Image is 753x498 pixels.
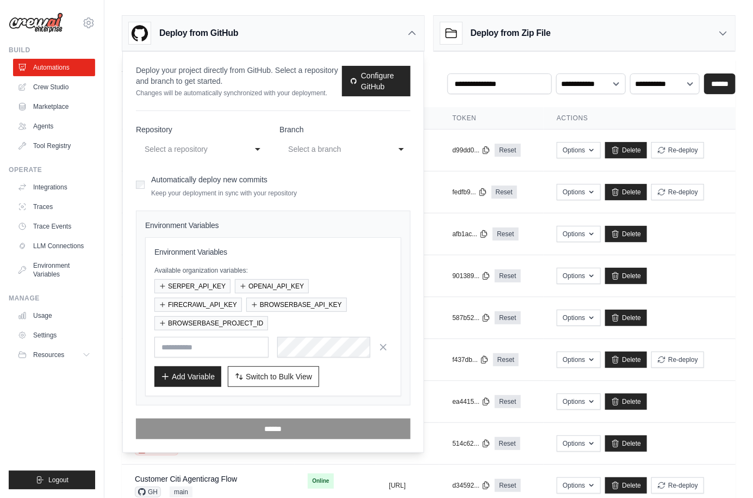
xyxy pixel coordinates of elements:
button: afb1ac... [452,230,488,238]
a: Reset [493,353,519,366]
span: Resources [33,351,64,359]
th: Crew [122,107,295,130]
button: FIRECRAWL_API_KEY [154,298,242,312]
a: Environment Variables [13,257,95,283]
h3: Deploy from GitHub [159,27,238,40]
button: Options [557,310,601,326]
p: Keep your deployment in sync with your repository [151,189,297,198]
label: Branch [279,124,410,135]
div: Select a branch [288,143,379,156]
h3: Environment Variables [154,247,392,257]
p: Deploy your project directly from GitHub. Select a repository and branch to get started. [136,65,342,87]
button: ea4415... [452,397,490,406]
a: Trace Events [13,218,95,235]
button: Logout [9,471,95,489]
a: Delete [605,310,647,326]
button: Options [557,226,601,242]
button: Re-deploy [651,184,704,200]
span: Logout [48,476,69,484]
button: Options [557,352,601,368]
button: Resources [13,346,95,364]
a: Reset [495,395,520,408]
a: Delete [605,352,647,368]
a: Automations [13,59,95,76]
button: Switch to Bulk View [228,366,319,387]
h4: Environment Variables [145,220,401,231]
a: Integrations [13,179,95,196]
a: Marketplace [13,98,95,115]
a: Reset [495,437,520,450]
a: Delete [605,268,647,284]
a: Delete [605,184,647,200]
a: Crew Studio [13,78,95,96]
button: d99dd0... [452,146,490,155]
a: Delete [605,394,647,410]
button: Re-deploy [651,352,704,368]
a: Traces [13,198,95,216]
div: Operate [9,165,95,174]
a: Reset [493,228,518,241]
img: GitHub Logo [129,22,151,44]
a: Customer Citi Agenticrag Flow [135,475,237,483]
a: Delete [605,142,647,158]
button: fedfb9... [452,188,487,196]
button: 901389... [452,272,490,280]
a: Settings [13,327,95,344]
a: Delete [605,226,647,242]
a: Tool Registry [13,137,95,155]
div: Build [9,46,95,54]
button: Options [557,142,601,158]
a: Reset [491,186,517,199]
button: Re-deploy [651,477,704,494]
a: Configure GitHub [342,66,410,96]
a: Delete [605,435,647,452]
p: Available organization variables: [154,266,392,275]
p: Manage and monitor your active crew automations from this dashboard. [122,76,364,87]
h2: Automations Live [122,60,364,76]
label: Automatically deploy new commits [151,175,267,184]
button: 587b52... [452,313,490,322]
span: Switch to Bulk View [246,371,312,382]
a: Reset [495,144,520,157]
div: Select a repository [145,143,236,156]
a: Reset [495,479,520,492]
a: Reset [495,269,520,282]
button: Options [557,268,601,284]
img: Logo [9,13,63,33]
button: Options [557,435,601,452]
div: Manage [9,294,95,303]
a: Delete [605,477,647,494]
button: Options [557,394,601,410]
th: Actions [544,107,736,130]
label: Repository [136,124,266,135]
a: Usage [13,307,95,324]
button: Options [557,184,601,200]
button: Options [557,477,601,494]
p: Changes will be automatically synchronized with your deployment. [136,89,342,97]
th: Token [439,107,544,130]
button: f437db... [452,355,489,364]
button: BROWSERBASE_PROJECT_ID [154,316,268,330]
button: d34592... [452,481,490,490]
button: OPENAI_API_KEY [235,279,309,293]
button: BROWSERBASE_API_KEY [246,298,347,312]
h3: Deploy from Zip File [471,27,551,40]
span: Online [308,474,333,489]
a: Agents [13,118,95,135]
span: GH [135,487,161,497]
button: SERPER_API_KEY [154,279,231,293]
a: Reset [495,311,520,324]
button: Re-deploy [651,142,704,158]
button: 514c62... [452,439,490,448]
button: Add Variable [154,366,221,387]
a: LLM Connections [13,237,95,255]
